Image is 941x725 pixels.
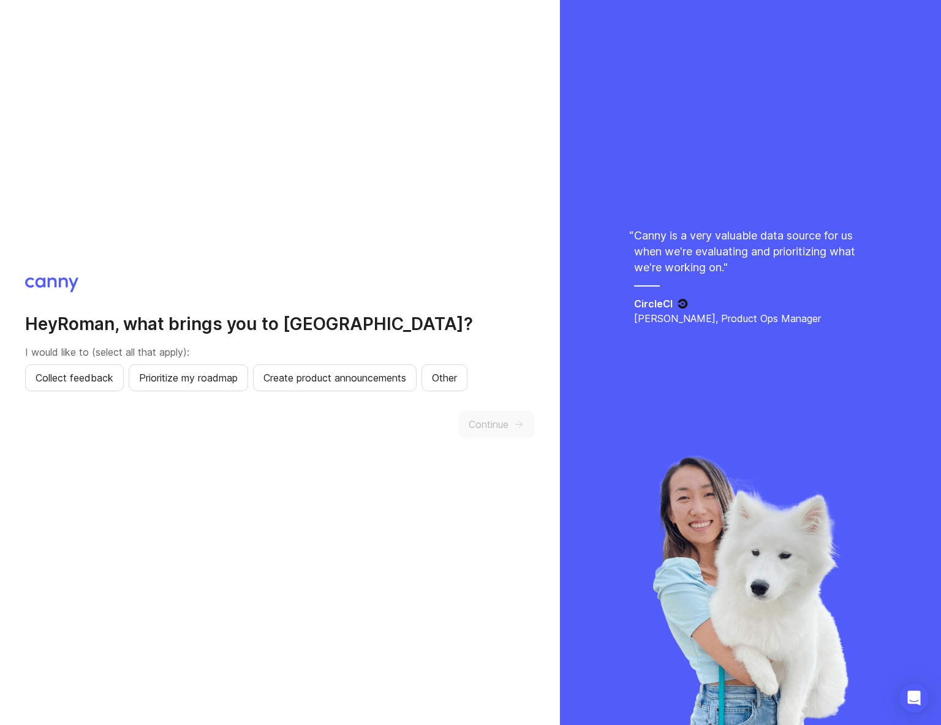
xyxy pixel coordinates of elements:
button: Create product announcements [253,364,417,391]
img: Canny logo [25,277,78,292]
p: Canny is a very valuable data source for us when we're evaluating and prioritizing what we're wor... [634,228,867,276]
button: Prioritize my roadmap [129,364,248,391]
span: Continue [469,417,508,432]
h5: CircleCI [634,296,673,311]
div: Open Intercom Messenger [899,683,929,713]
button: Continue [458,411,535,438]
h2: Hey Roman , what brings you to [GEOGRAPHIC_DATA]? [25,313,535,335]
button: Collect feedback [25,364,124,391]
span: Collect feedback [36,370,113,385]
span: Create product announcements [263,370,406,385]
p: [PERSON_NAME], Product Ops Manager [634,311,867,326]
button: Other [421,364,467,391]
img: liya-429d2be8cea6414bfc71c507a98abbfa.webp [651,456,850,725]
img: CircleCI logo [678,299,688,309]
span: Prioritize my roadmap [139,370,238,385]
span: Other [432,370,457,385]
p: I would like to (select all that apply): [25,345,535,359]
